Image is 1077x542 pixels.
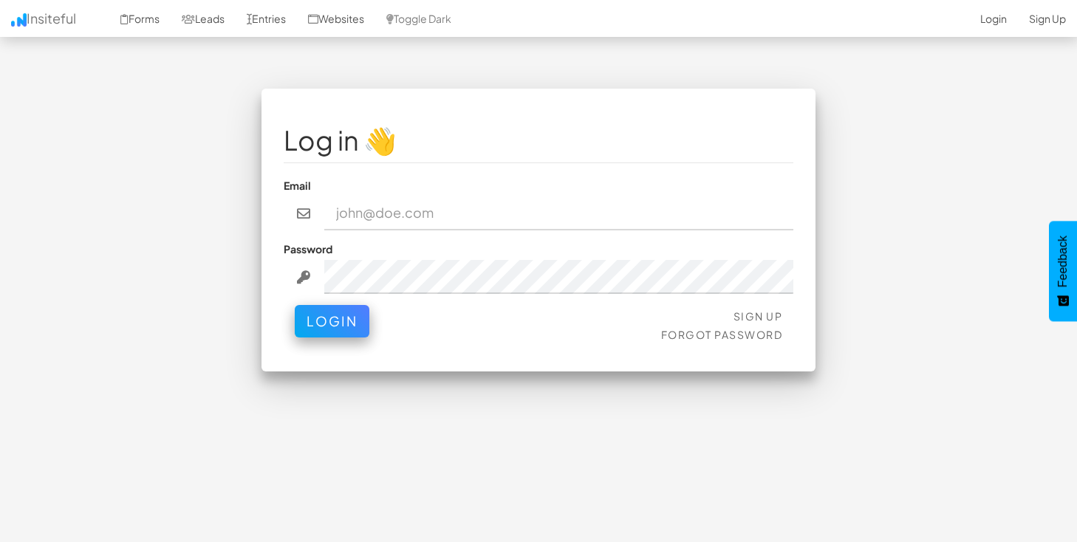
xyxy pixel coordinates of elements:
[284,241,332,256] label: Password
[1056,236,1070,287] span: Feedback
[284,126,793,155] h1: Log in 👋
[661,328,783,341] a: Forgot Password
[324,196,794,230] input: john@doe.com
[295,305,369,337] button: Login
[11,13,27,27] img: icon.png
[1049,221,1077,321] button: Feedback - Show survey
[734,309,783,323] a: Sign Up
[284,178,311,193] label: Email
